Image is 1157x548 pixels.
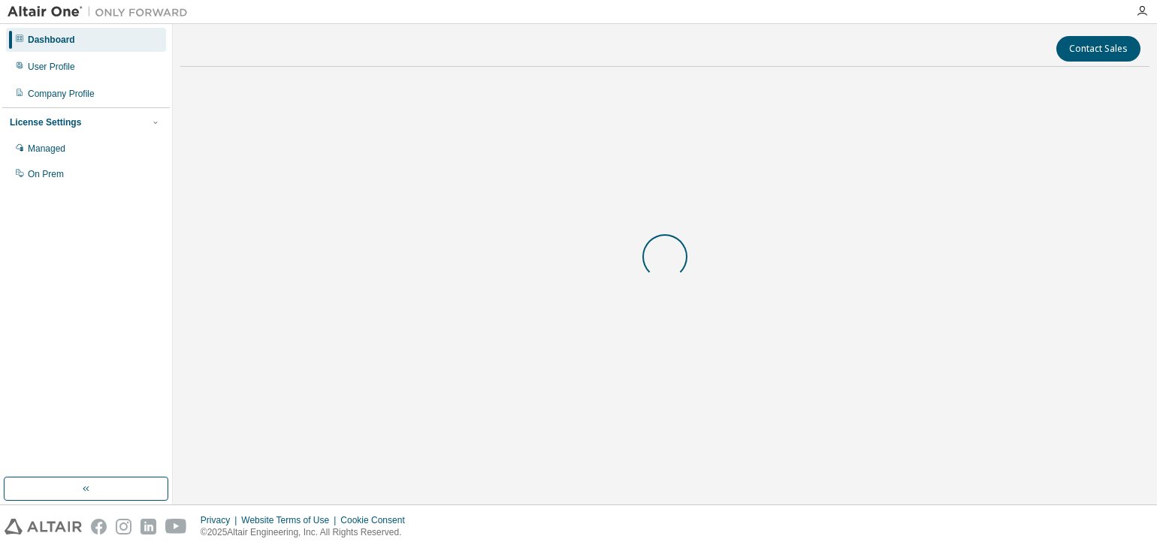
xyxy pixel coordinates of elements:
[8,5,195,20] img: Altair One
[28,34,75,46] div: Dashboard
[1056,36,1140,62] button: Contact Sales
[5,519,82,534] img: altair_logo.svg
[91,519,107,534] img: facebook.svg
[28,88,95,100] div: Company Profile
[28,168,64,180] div: On Prem
[140,519,156,534] img: linkedin.svg
[116,519,131,534] img: instagram.svg
[201,526,414,539] p: © 2025 Altair Engineering, Inc. All Rights Reserved.
[10,116,81,128] div: License Settings
[28,143,65,155] div: Managed
[28,61,75,73] div: User Profile
[165,519,187,534] img: youtube.svg
[241,514,340,526] div: Website Terms of Use
[201,514,241,526] div: Privacy
[340,514,413,526] div: Cookie Consent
